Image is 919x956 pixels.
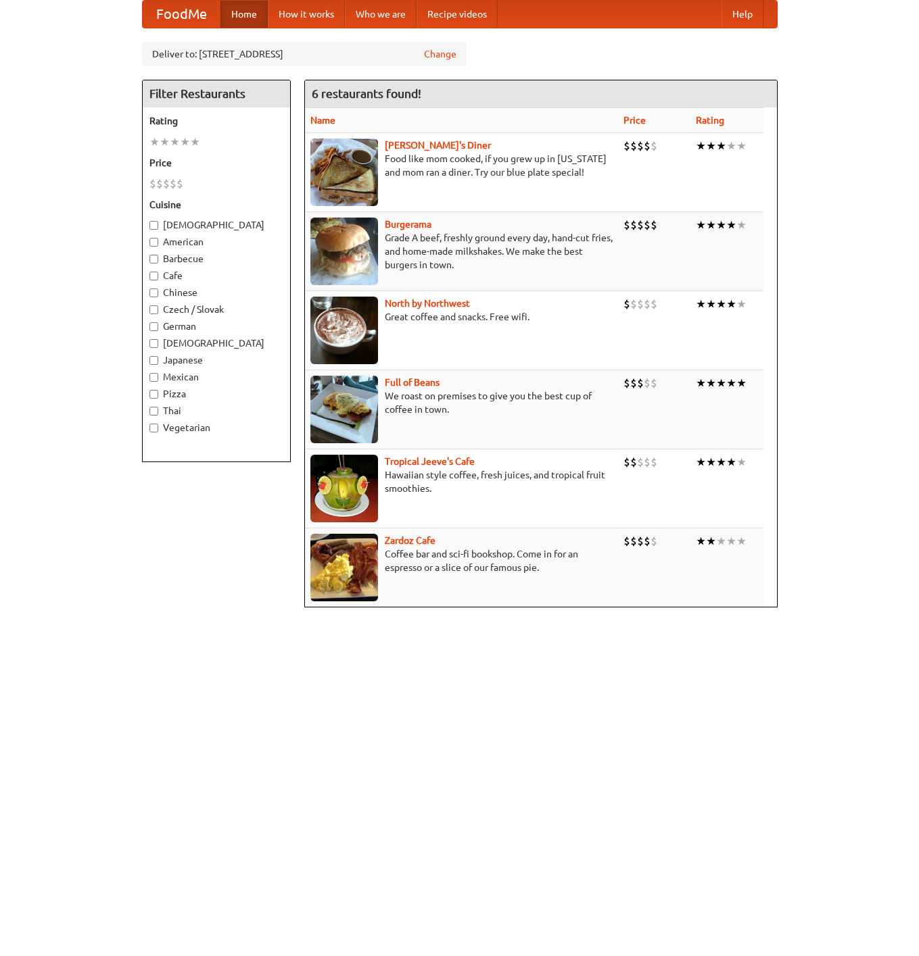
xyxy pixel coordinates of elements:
[149,235,283,249] label: American
[310,389,613,416] p: We roast on premises to give you the best cup of coffee in town.
[149,320,283,333] label: German
[385,456,475,467] b: Tropical Jeeve's Cafe
[706,218,716,232] li: ★
[310,152,613,179] p: Food like mom cooked, if you grew up in [US_STATE] and mom ran a diner. Try our blue plate special!
[623,218,630,232] li: $
[149,370,283,384] label: Mexican
[310,376,378,443] img: beans.jpg
[142,42,467,66] div: Deliver to: [STREET_ADDRESS]
[716,218,726,232] li: ★
[644,534,651,549] li: $
[385,377,440,388] a: Full of Beans
[630,218,637,232] li: $
[630,297,637,311] li: $
[268,1,345,28] a: How it works
[149,286,283,299] label: Chinese
[736,139,747,153] li: ★
[696,297,706,311] li: ★
[149,288,158,297] input: Chinese
[722,1,763,28] a: Help
[644,139,651,153] li: $
[149,303,283,316] label: Czech / Slovak
[623,376,630,391] li: $
[637,376,644,391] li: $
[651,376,657,391] li: $
[726,455,736,470] li: ★
[385,298,470,309] b: North by Northwest
[149,269,283,282] label: Cafe
[149,156,283,170] h5: Price
[156,176,163,191] li: $
[385,219,431,230] a: Burgerama
[310,297,378,364] img: north.jpg
[143,1,220,28] a: FoodMe
[149,404,283,418] label: Thai
[149,221,158,230] input: [DEMOGRAPHIC_DATA]
[736,376,747,391] li: ★
[310,455,378,522] img: jeeves.jpg
[149,373,158,382] input: Mexican
[726,534,736,549] li: ★
[424,47,456,61] a: Change
[312,87,421,100] ng-pluralize: 6 restaurants found!
[696,455,706,470] li: ★
[651,297,657,311] li: $
[149,356,158,365] input: Japanese
[385,535,435,546] b: Zardoz Cafe
[170,176,176,191] li: $
[149,114,283,128] h5: Rating
[149,134,160,149] li: ★
[651,534,657,549] li: $
[149,252,283,266] label: Barbecue
[180,134,190,149] li: ★
[149,390,158,399] input: Pizza
[385,140,491,151] a: [PERSON_NAME]'s Diner
[190,134,200,149] li: ★
[644,218,651,232] li: $
[651,455,657,470] li: $
[630,139,637,153] li: $
[149,198,283,211] h5: Cuisine
[149,322,158,331] input: German
[716,534,726,549] li: ★
[726,376,736,391] li: ★
[623,115,646,126] a: Price
[716,455,726,470] li: ★
[310,310,613,324] p: Great coffee and snacks. Free wifi.
[310,139,378,206] img: sallys.jpg
[149,238,158,247] input: American
[736,218,747,232] li: ★
[310,231,613,272] p: Grade A beef, freshly ground every day, hand-cut fries, and home-made milkshakes. We make the bes...
[149,353,283,367] label: Japanese
[637,534,644,549] li: $
[345,1,417,28] a: Who we are
[696,139,706,153] li: ★
[143,80,290,107] h4: Filter Restaurants
[706,376,716,391] li: ★
[726,218,736,232] li: ★
[726,297,736,311] li: ★
[651,139,657,153] li: $
[149,387,283,401] label: Pizza
[726,139,736,153] li: ★
[310,534,378,601] img: zardoz.jpg
[630,534,637,549] li: $
[637,297,644,311] li: $
[696,376,706,391] li: ★
[644,455,651,470] li: $
[310,547,613,574] p: Coffee bar and sci-fi bookshop. Come in for an espresso or a slice of our famous pie.
[716,376,726,391] li: ★
[623,455,630,470] li: $
[623,534,630,549] li: $
[170,134,180,149] li: ★
[310,115,335,126] a: Name
[736,534,747,549] li: ★
[706,297,716,311] li: ★
[149,218,283,232] label: [DEMOGRAPHIC_DATA]
[706,534,716,549] li: ★
[149,421,283,434] label: Vegetarian
[696,115,724,126] a: Rating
